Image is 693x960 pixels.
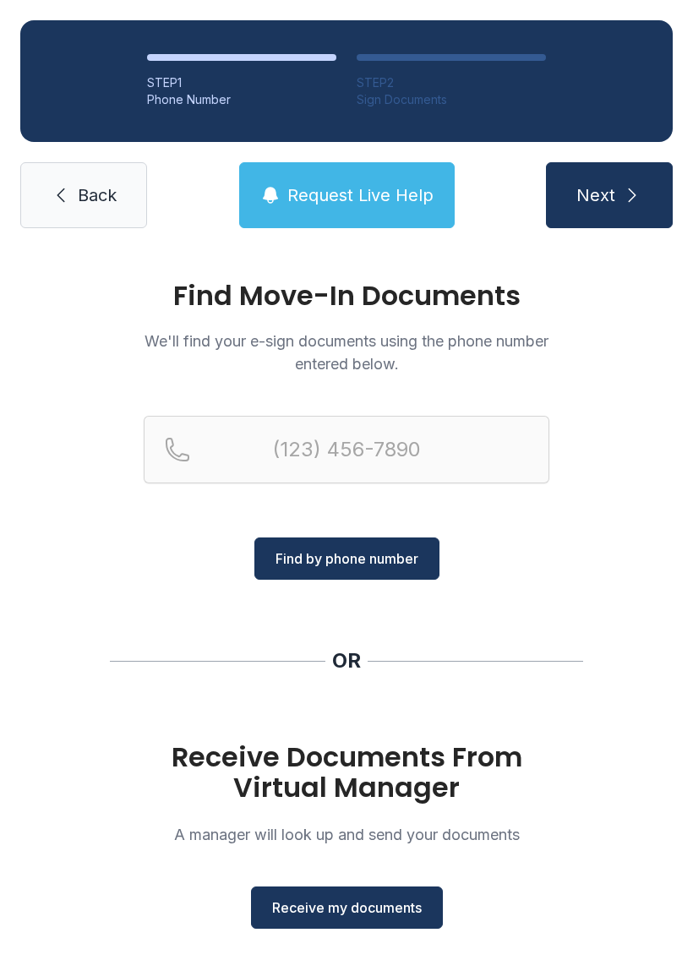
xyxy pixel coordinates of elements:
[144,416,549,483] input: Reservation phone number
[147,74,336,91] div: STEP 1
[144,282,549,309] h1: Find Move-In Documents
[576,183,615,207] span: Next
[144,823,549,846] p: A manager will look up and send your documents
[272,897,422,918] span: Receive my documents
[332,647,361,674] div: OR
[276,548,418,569] span: Find by phone number
[144,742,549,803] h1: Receive Documents From Virtual Manager
[357,91,546,108] div: Sign Documents
[287,183,434,207] span: Request Live Help
[78,183,117,207] span: Back
[357,74,546,91] div: STEP 2
[144,330,549,375] p: We'll find your e-sign documents using the phone number entered below.
[147,91,336,108] div: Phone Number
